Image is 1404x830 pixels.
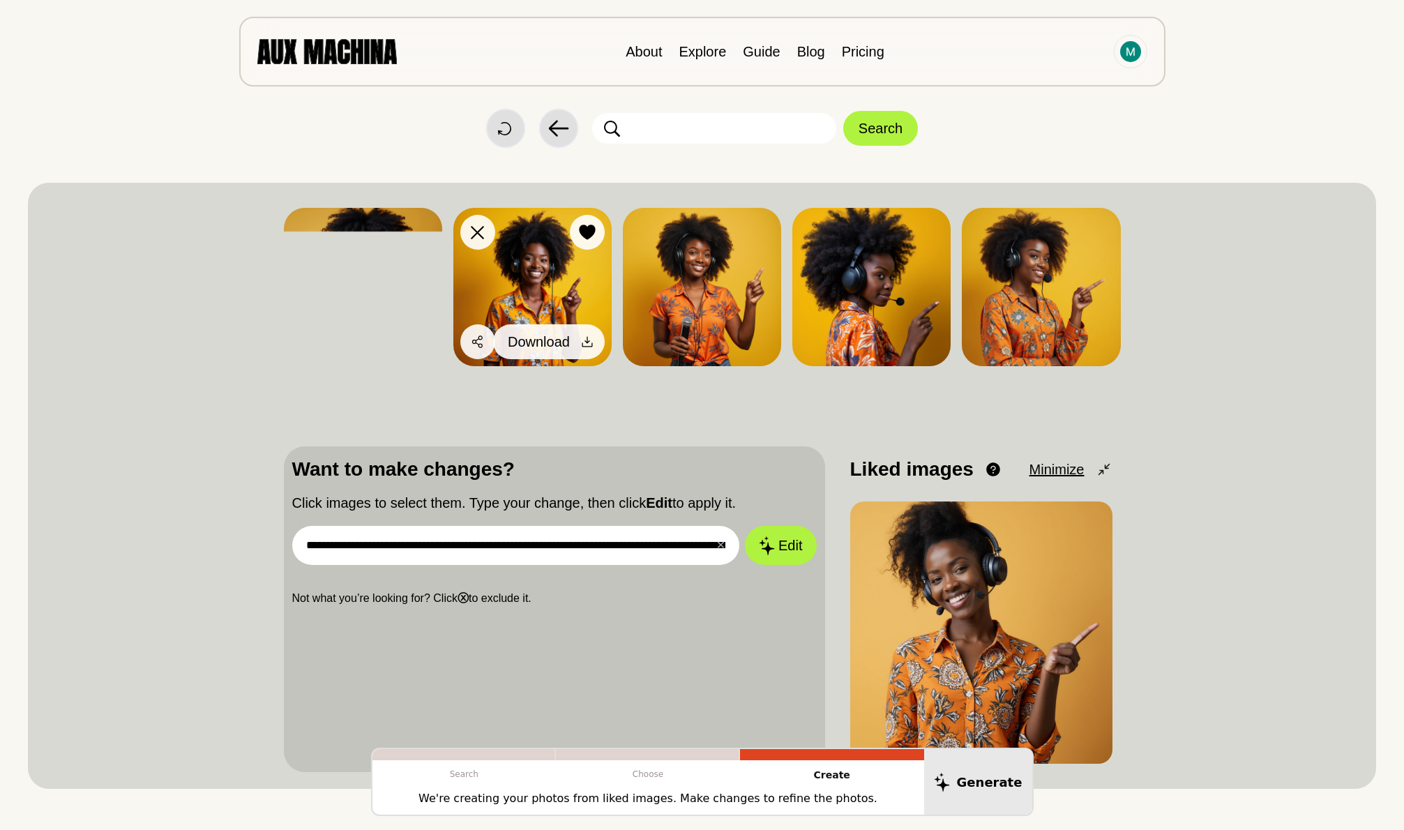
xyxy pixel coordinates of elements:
a: Pricing [842,44,884,59]
button: Search [843,111,918,146]
button: Back [539,109,578,148]
a: Guide [743,44,780,59]
button: ✕ [716,537,725,554]
button: Download [493,324,605,359]
a: Blog [797,44,825,59]
img: Image [850,501,1112,764]
p: Not what you’re looking for? Click to exclude it. [292,590,817,607]
b: Edit [646,495,672,511]
a: About [626,44,662,59]
button: Edit [745,526,816,565]
img: Avatar [1120,41,1141,62]
p: Create [740,760,924,790]
p: Choose [556,760,740,788]
b: ⓧ [458,592,469,604]
p: Search [372,760,557,788]
img: Search result [284,208,442,366]
img: Search result [453,208,612,366]
p: Click images to select them. Type your change, then click to apply it. [292,492,817,513]
img: Search result [962,208,1120,366]
p: We're creating your photos from liked images. Make changes to refine the photos. [418,790,877,807]
a: Explore [679,44,726,59]
button: Minimize [1029,459,1112,480]
span: Minimize [1029,459,1085,480]
img: Search result [623,208,781,366]
button: Generate [924,749,1032,815]
p: Liked images [850,455,974,484]
img: AUX MACHINA [257,39,397,63]
img: Search result [792,208,951,366]
p: Want to make changes? [292,455,817,484]
span: Download [508,331,570,352]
